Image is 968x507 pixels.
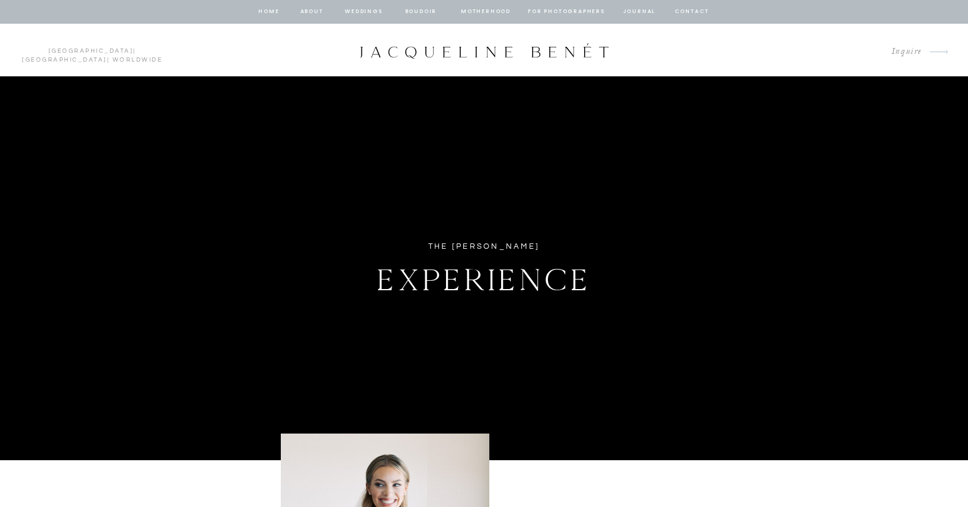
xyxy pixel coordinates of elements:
a: Motherhood [461,7,510,17]
a: BOUDOIR [404,7,438,17]
p: | | Worldwide [17,47,168,54]
a: [GEOGRAPHIC_DATA] [22,57,107,63]
div: The [PERSON_NAME] [387,240,581,254]
a: about [299,7,324,17]
h1: Experience [313,256,655,297]
a: contact [673,7,711,17]
a: home [258,7,280,17]
a: [GEOGRAPHIC_DATA] [49,48,134,54]
a: Inquire [882,44,922,60]
a: Weddings [344,7,384,17]
a: journal [621,7,658,17]
a: for photographers [528,7,605,17]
